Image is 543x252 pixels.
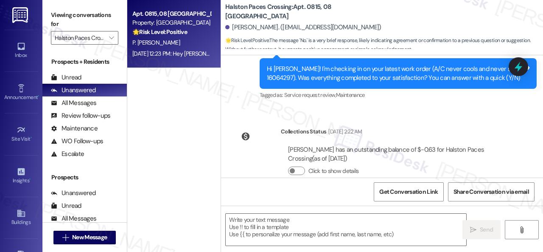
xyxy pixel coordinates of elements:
div: [DATE] 12:23 PM: Hey [PERSON_NAME], we appreciate your text! We'll be back at 11AM to help you ou... [132,50,508,57]
label: Click to show details [308,167,358,176]
i:  [518,227,525,233]
img: ResiDesk Logo [12,7,30,23]
b: Halston Paces Crossing: Apt. 0815, 08 [GEOGRAPHIC_DATA] [225,3,395,21]
span: Send [480,225,493,234]
div: Unanswered [51,86,96,95]
span: Maintenance [336,91,365,99]
span: • [31,135,32,141]
div: Tagged as: [260,89,537,101]
button: Share Conversation via email [448,182,535,201]
div: [DATE] 2:22 AM [326,127,362,136]
label: Viewing conversations for [51,8,118,31]
button: New Message [53,231,116,244]
div: Hi [PERSON_NAME]! I'm checking in on your latest work order (A/C never cools and never s..., ID: ... [267,65,523,83]
div: Unanswered [51,189,96,198]
span: • [38,93,39,99]
a: Buildings [4,206,38,229]
input: All communities [55,31,105,45]
div: [PERSON_NAME] has an outstanding balance of $-0.63 for Halston Paces Crossing (as of [DATE]) [288,145,504,164]
strong: 🌟 Risk Level: Positive [132,28,187,36]
div: Prospects + Residents [42,57,127,66]
span: : The message 'No.' is a very brief response, likely indicating agreement or confirmation to a pr... [225,36,543,54]
button: Send [462,220,501,239]
div: Prospects [42,173,127,182]
div: WO Follow-ups [51,137,103,146]
button: Get Conversation Link [374,182,443,201]
a: Inbox [4,39,38,62]
div: Unread [51,201,81,210]
a: Insights • [4,164,38,187]
div: Apt. 0815, 08 [GEOGRAPHIC_DATA] [132,9,211,18]
i:  [470,227,476,233]
a: Site Visit • [4,123,38,146]
span: Get Conversation Link [379,187,438,196]
span: Service request review , [284,91,336,99]
span: Share Conversation via email [453,187,529,196]
div: Property: [GEOGRAPHIC_DATA] [132,18,211,27]
div: [PERSON_NAME]. ([EMAIL_ADDRESS][DOMAIN_NAME]) [225,23,381,32]
i:  [62,234,69,241]
span: New Message [72,233,107,242]
div: Maintenance [51,124,98,133]
span: P. [PERSON_NAME] [132,39,180,46]
i:  [109,34,114,41]
div: All Messages [51,99,96,108]
span: • [29,176,31,182]
div: Review follow-ups [51,111,110,120]
div: All Messages [51,214,96,223]
div: Unread [51,73,81,82]
div: Escalate [51,150,84,159]
div: Collections Status [281,127,326,136]
strong: 🌟 Risk Level: Positive [225,37,269,44]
